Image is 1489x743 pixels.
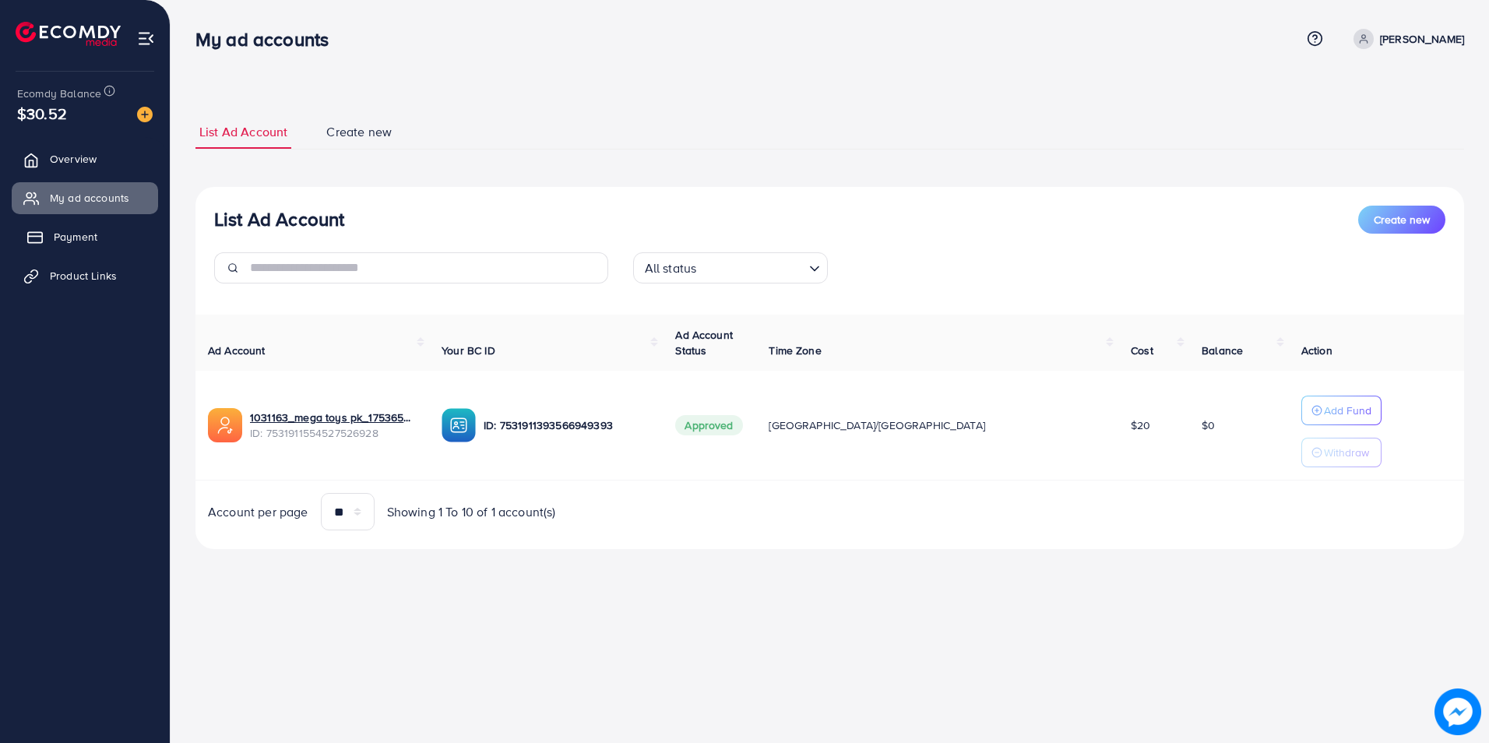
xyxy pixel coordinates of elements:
span: $0 [1202,417,1215,433]
a: 1031163_mega toys pk_1753659827003 [250,410,417,425]
a: Overview [12,143,158,174]
span: ID: 7531911554527526928 [250,425,417,441]
img: image [1434,688,1480,734]
p: Add Fund [1324,401,1371,420]
span: Create new [326,123,392,141]
span: Ad Account [208,343,266,358]
span: Showing 1 To 10 of 1 account(s) [387,503,556,521]
span: Time Zone [769,343,821,358]
span: Cost [1131,343,1153,358]
a: Product Links [12,260,158,291]
p: Withdraw [1324,443,1369,462]
div: <span class='underline'>1031163_mega toys pk_1753659827003</span></br>7531911554527526928 [250,410,417,442]
h3: My ad accounts [195,28,341,51]
p: [PERSON_NAME] [1380,30,1464,48]
img: ic-ba-acc.ded83a64.svg [442,408,476,442]
input: Search for option [701,254,802,280]
span: All status [642,257,700,280]
span: [GEOGRAPHIC_DATA]/[GEOGRAPHIC_DATA] [769,417,985,433]
img: ic-ads-acc.e4c84228.svg [208,408,242,442]
span: Balance [1202,343,1243,358]
img: logo [16,22,121,46]
span: $30.52 [17,102,67,125]
a: [PERSON_NAME] [1347,29,1464,49]
a: My ad accounts [12,182,158,213]
img: image [137,107,153,122]
span: Overview [50,151,97,167]
a: Payment [12,221,158,252]
img: menu [137,30,155,48]
span: Account per page [208,503,308,521]
span: My ad accounts [50,190,129,206]
button: Create new [1358,206,1445,234]
span: $20 [1131,417,1150,433]
span: Payment [54,229,97,245]
span: Create new [1374,212,1430,227]
span: Ecomdy Balance [17,86,101,101]
span: Ad Account Status [675,327,733,358]
div: Search for option [633,252,828,283]
span: List Ad Account [199,123,287,141]
span: Action [1301,343,1332,358]
span: Approved [675,415,742,435]
h3: List Ad Account [214,208,344,231]
button: Withdraw [1301,438,1382,467]
span: Your BC ID [442,343,495,358]
button: Add Fund [1301,396,1382,425]
p: ID: 7531911393566949393 [484,416,650,435]
span: Product Links [50,268,117,283]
